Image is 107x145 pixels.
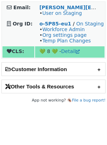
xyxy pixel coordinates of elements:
a: Temp Plan Changes [42,38,91,43]
strong: Email: [13,5,31,10]
td: 💚 8 💚 - [35,46,105,58]
a: On Staging [76,21,104,27]
a: Workforce Admin [42,27,85,32]
strong: Org ID: [13,21,33,27]
strong: / [73,21,75,27]
a: o-5P85-eu1 [39,21,71,27]
footer: App not working? 🪳 [1,97,106,104]
a: Org settings page [42,32,86,38]
h2: Customer Information [2,63,105,76]
a: File a bug report! [72,98,106,103]
span: • • • [39,27,91,43]
a: Detail [61,48,80,54]
a: User on Staging [42,10,82,16]
span: • [39,10,82,16]
h2: Other Tools & Resources [2,80,105,93]
strong: CLS: [7,48,24,54]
